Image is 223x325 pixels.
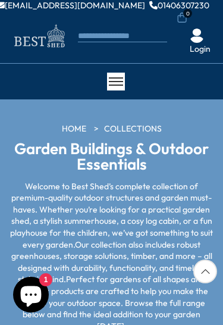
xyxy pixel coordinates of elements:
img: logo [9,22,68,50]
inbox-online-store-chat: Shopify online store chat [10,277,52,315]
span: 0 [183,9,192,18]
a: Login [190,45,211,53]
a: 0 [177,12,187,23]
a: HOME [62,123,86,135]
h2: Garden Buildings & Outdoor Essentials [9,141,214,172]
a: COLLECTIONS [104,123,162,135]
img: User Icon [190,29,204,43]
a: 01406307230 [149,1,209,10]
